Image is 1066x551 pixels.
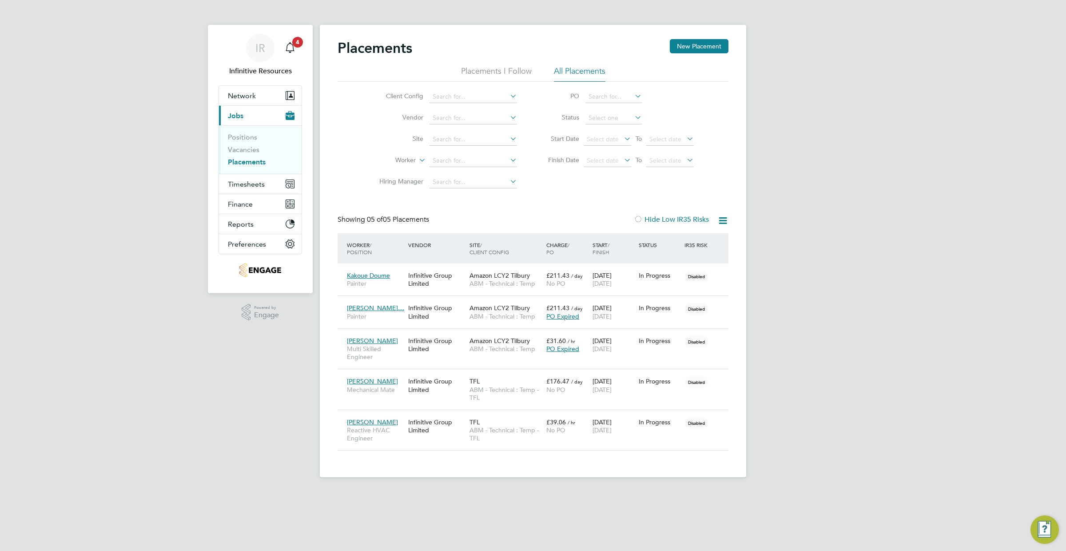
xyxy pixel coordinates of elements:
span: Network [228,92,256,100]
span: ABM - Technical : Temp [469,345,542,353]
button: Finance [219,194,302,214]
div: IR35 Risk [682,237,713,253]
span: / day [571,272,583,279]
input: Search for... [430,155,517,167]
a: IRInfinitive Resources [219,34,302,76]
div: Status [636,237,683,253]
li: All Placements [554,66,605,82]
span: [PERSON_NAME] [347,377,398,385]
span: / Client Config [469,241,509,256]
span: [DATE] [593,426,612,434]
span: [PERSON_NAME]… [347,304,404,312]
span: [DATE] [593,279,612,287]
div: Charge [544,237,590,260]
span: Disabled [684,303,708,315]
span: PO Expired [546,312,579,320]
span: Powered by [254,304,279,311]
div: Showing [338,215,431,224]
span: Amazon LCY2 Tilbury [469,272,530,279]
button: Engage Resource Center [1030,515,1059,544]
div: [DATE] [590,299,636,324]
span: / PO [546,241,569,256]
a: Positions [228,133,257,141]
a: [PERSON_NAME]Reactive HVAC EngineerInfinitive Group LimitedTFLABM - Technical : Temp - TFL£39.06 ... [345,413,728,421]
div: In Progress [639,304,680,312]
div: Jobs [219,125,302,174]
span: Select date [649,156,681,164]
span: IR [255,42,265,54]
label: Start Date [539,135,579,143]
span: / day [571,305,583,311]
span: £211.43 [546,304,569,312]
input: Search for... [430,112,517,124]
input: Search for... [430,91,517,103]
input: Search for... [430,176,517,188]
div: Vendor [406,237,467,253]
span: 05 of [367,215,383,224]
div: [DATE] [590,267,636,292]
div: In Progress [639,377,680,385]
span: Kakoue Doume [347,272,390,279]
span: Timesheets [228,180,265,188]
span: / hr [568,338,575,344]
div: Start [590,237,636,260]
span: Select date [649,135,681,143]
button: Timesheets [219,174,302,194]
span: £176.47 [546,377,569,385]
span: ABM - Technical : Temp [469,279,542,287]
li: Placements I Follow [461,66,532,82]
span: Amazon LCY2 Tilbury [469,304,530,312]
div: Infinitive Group Limited [406,299,467,324]
div: [DATE] [590,332,636,357]
span: ABM - Technical : Temp [469,312,542,320]
span: Select date [587,156,619,164]
div: In Progress [639,272,680,279]
span: Amazon LCY2 Tilbury [469,337,530,345]
span: Finance [228,200,253,208]
span: [PERSON_NAME] [347,418,398,426]
div: Infinitive Group Limited [406,332,467,357]
span: ABM - Technical : Temp - TFL [469,426,542,442]
div: Infinitive Group Limited [406,414,467,439]
span: Disabled [684,336,708,347]
span: 05 Placements [367,215,429,224]
input: Search for... [585,91,642,103]
a: Placements [228,158,266,166]
span: £31.60 [546,337,566,345]
span: To [633,133,644,144]
label: Hide Low IR35 Risks [634,215,709,224]
label: Hiring Manager [372,177,423,185]
a: [PERSON_NAME]…PainterInfinitive Group LimitedAmazon LCY2 TilburyABM - Technical : Temp£211.43 / d... [345,299,728,307]
label: PO [539,92,579,100]
div: Worker [345,237,406,260]
a: Go to home page [219,263,302,277]
span: [DATE] [593,312,612,320]
a: 4 [281,34,299,62]
button: Preferences [219,234,302,254]
input: Search for... [430,133,517,146]
div: In Progress [639,337,680,345]
button: Jobs [219,106,302,125]
button: Reports [219,214,302,234]
label: Worker [365,156,416,165]
span: / hr [568,419,575,426]
span: Painter [347,312,404,320]
span: Infinitive Resources [219,66,302,76]
div: In Progress [639,418,680,426]
label: Status [539,113,579,121]
label: Finish Date [539,156,579,164]
input: Select one [585,112,642,124]
span: Select date [587,135,619,143]
label: Client Config [372,92,423,100]
a: [PERSON_NAME]Mechanical MateInfinitive Group LimitedTFLABM - Technical : Temp - TFL£176.47 / dayN... [345,372,728,380]
div: Site [467,237,544,260]
span: Disabled [684,376,708,388]
span: £39.06 [546,418,566,426]
span: No PO [546,279,565,287]
div: [DATE] [590,373,636,398]
a: [PERSON_NAME]Multi Skilled EngineerInfinitive Group LimitedAmazon LCY2 TilburyABM - Technical : T... [345,332,728,339]
span: TFL [469,377,480,385]
span: £211.43 [546,272,569,279]
button: Network [219,86,302,105]
img: infinitivegroup-logo-retina.png [239,263,281,277]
